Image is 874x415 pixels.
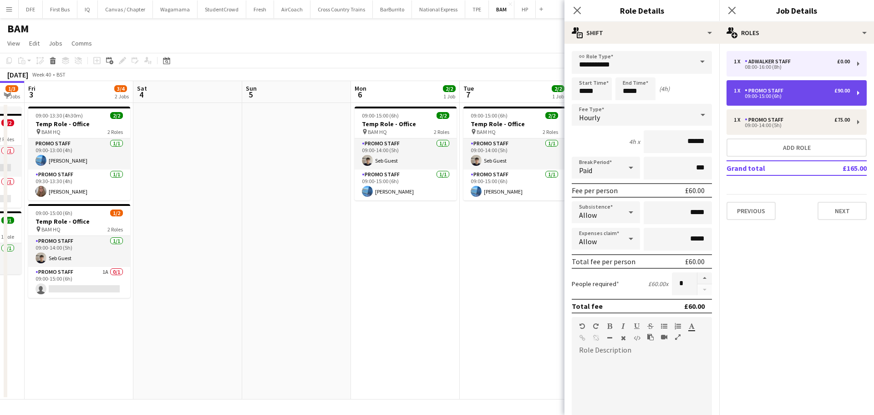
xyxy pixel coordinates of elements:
app-card-role: Promo Staff1A0/109:00-15:00 (6h) [28,267,130,298]
div: Shift [564,22,719,44]
span: 2/2 [552,85,564,92]
span: Hourly [579,113,600,122]
span: BAM HQ [477,128,496,135]
span: Week 40 [30,71,53,78]
span: 2 Roles [107,226,123,233]
button: Add role [727,138,867,157]
h3: Temp Role - Office [28,217,130,225]
button: Italic [620,323,626,330]
div: [DATE] [7,70,28,79]
button: Insert video [661,333,667,341]
button: DFE [19,0,43,18]
app-job-card: 09:00-15:00 (6h)1/2Temp Role - Office BAM HQ2 RolesPromo Staff1/109:00-14:00 (5h)Seb GuestPromo S... [28,204,130,298]
div: 09:00-15:00 (6h) [734,94,850,98]
span: Fri [28,84,36,92]
h1: BAM [7,22,29,36]
button: Ordered List [675,323,681,330]
a: Edit [25,37,43,49]
button: Unordered List [661,323,667,330]
span: 2 Roles [434,128,449,135]
button: Redo [593,323,599,330]
button: Next [818,202,867,220]
app-card-role: Promo Staff1/109:00-14:00 (5h)Seb Guest [355,138,457,169]
h3: Job Details [719,5,874,16]
h3: Role Details [564,5,719,16]
td: £165.00 [813,161,867,175]
div: (4h) [659,85,670,93]
div: 2 Jobs [115,93,129,100]
span: Comms [71,39,92,47]
button: Underline [634,323,640,330]
span: 3 [27,89,36,100]
span: 6 [353,89,366,100]
button: Undo [579,323,585,330]
span: View [7,39,20,47]
button: Text Color [688,323,695,330]
div: Promo Staff [745,87,787,94]
button: StudentCrowd [198,0,246,18]
span: BAM HQ [41,128,61,135]
span: 0/2 [1,119,14,126]
span: BAM HQ [368,128,387,135]
span: 09:00-15:00 (6h) [362,112,399,119]
button: HP [514,0,536,18]
span: 2/2 [443,85,456,92]
span: Allow [579,210,597,220]
span: 2/2 [437,112,449,119]
div: 08:00-16:00 (8h) [734,65,850,69]
div: £60.00 [685,257,705,266]
span: 2 Roles [543,128,558,135]
button: Strikethrough [647,323,654,330]
span: 2/2 [545,112,558,119]
div: 1 x [734,117,745,123]
button: Horizontal Line [606,334,613,342]
app-card-role: Promo Staff1/109:30-13:30 (4h)[PERSON_NAME] [28,169,130,200]
div: 1 Job [552,93,564,100]
button: National Express [412,0,465,18]
button: TPE [465,0,489,18]
span: Allow [579,237,597,246]
span: Jobs [49,39,62,47]
div: Roles [719,22,874,44]
button: Cross Country Trains [310,0,373,18]
button: Increase [697,272,712,284]
span: Paid [579,166,592,175]
app-card-role: Promo Staff1/109:00-13:00 (4h)[PERSON_NAME] [28,138,130,169]
app-card-role: Promo Staff1/109:00-15:00 (6h)[PERSON_NAME] [355,169,457,200]
div: 1 x [734,87,745,94]
label: People required [572,280,619,288]
div: 1 x [734,58,745,65]
button: Fullscreen [675,333,681,341]
span: BAM HQ [41,226,61,233]
div: Total fee per person [572,257,635,266]
a: Jobs [45,37,66,49]
div: 1 Job [443,93,455,100]
div: £0.00 [837,58,850,65]
a: Comms [68,37,96,49]
button: BAM [489,0,514,18]
span: Tue [463,84,474,92]
span: Edit [29,39,40,47]
div: 2 Jobs [6,93,20,100]
div: £60.00 x [648,280,668,288]
div: £60.00 [685,186,705,195]
app-card-role: Promo Staff1/109:00-14:00 (5h)Seb Guest [28,236,130,267]
span: 1/2 [110,210,123,216]
td: Grand total [727,161,813,175]
app-card-role: Promo Staff1/109:00-14:00 (5h)Seb Guest [463,138,565,169]
div: Adwalker Staff [745,58,794,65]
span: 1 Role [1,233,14,240]
span: 4 [136,89,147,100]
button: BarBurrito [373,0,412,18]
span: Sat [137,84,147,92]
button: Previous [727,202,776,220]
span: 09:00-15:00 (6h) [36,210,72,216]
button: AirCoach [274,0,310,18]
button: HTML Code [634,334,640,342]
app-card-role: Promo Staff1/109:00-15:00 (6h)[PERSON_NAME] [463,169,565,200]
app-job-card: 09:00-15:00 (6h)2/2Temp Role - Office BAM HQ2 RolesPromo Staff1/109:00-14:00 (5h)Seb GuestPromo S... [355,107,457,200]
span: 5 [244,89,257,100]
button: IQ [77,0,98,18]
app-job-card: 09:00-13:30 (4h30m)2/2Temp Role - Office BAM HQ2 RolesPromo Staff1/109:00-13:00 (4h)[PERSON_NAME]... [28,107,130,200]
